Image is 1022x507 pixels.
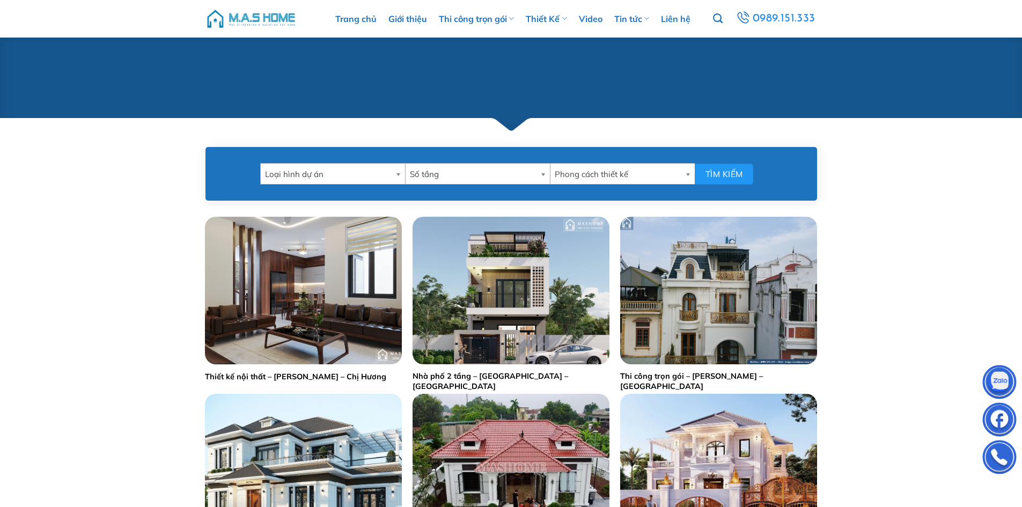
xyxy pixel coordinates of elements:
a: Liên hệ [661,3,690,35]
a: 0989.151.333 [734,9,817,28]
a: Tin tức [614,3,649,35]
span: Phong cách thiết kế [555,164,681,185]
a: Nhà phố 2 tầng – [GEOGRAPHIC_DATA] – [GEOGRAPHIC_DATA] [413,371,609,391]
a: Video [579,3,602,35]
img: Facebook [983,405,1016,437]
a: Thi công trọn gói – [PERSON_NAME] – [GEOGRAPHIC_DATA] [620,371,817,391]
a: Trang chủ [335,3,377,35]
img: Thi công trọn gói anh Tuấn - Gia Lâm | MasHome [620,217,817,364]
a: Tìm kiếm [713,8,723,30]
img: Zalo [983,368,1016,400]
button: Tìm kiếm [695,164,753,185]
span: 0989.151.333 [753,10,815,28]
img: Thiết kế nội thất - Anh Dũng - Chị Hương [205,217,402,364]
a: Giới thiệu [388,3,427,35]
a: Thi công trọn gói [439,3,514,35]
a: Thiết Kế [526,3,567,35]
img: M.A.S HOME – Tổng Thầu Thiết Kế Và Xây Nhà Trọn Gói [205,3,297,35]
a: Thiết kế nội thất – [PERSON_NAME] – Chị Hương [205,372,386,382]
span: Loại hình dự án [265,164,391,185]
img: Phone [983,443,1016,475]
span: Số tầng [410,164,536,185]
img: Nhà phố 2 tầng - Anh Dũng - Đông Anh [413,217,609,364]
